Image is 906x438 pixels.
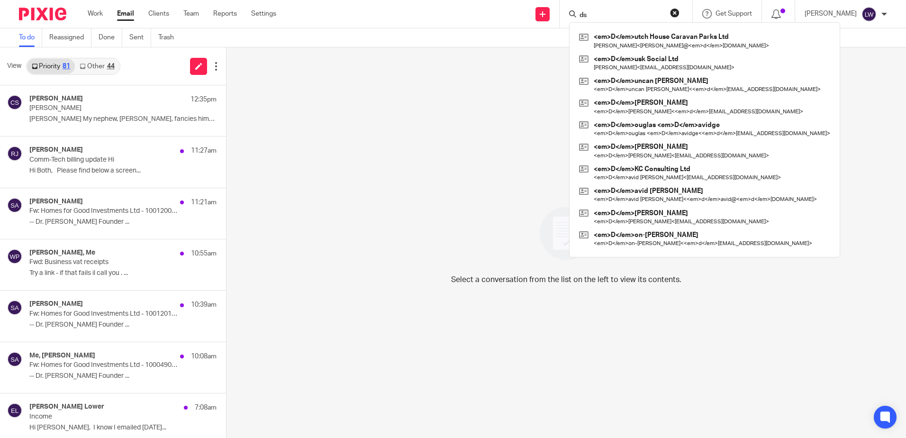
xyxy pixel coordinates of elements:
[29,424,217,432] p: Hi [PERSON_NAME], I know I emailed [DATE]...
[7,198,22,213] img: svg%3E
[7,95,22,110] img: svg%3E
[7,61,21,71] span: View
[191,198,217,207] p: 11:21am
[29,146,83,154] h4: [PERSON_NAME]
[29,115,217,123] p: [PERSON_NAME] My nephew, [PERSON_NAME], fancies himself...
[27,59,75,74] a: Priority81
[49,28,91,47] a: Reassigned
[191,300,217,310] p: 10:39am
[129,28,151,47] a: Sent
[7,300,22,315] img: svg%3E
[191,146,217,155] p: 11:27am
[99,28,122,47] a: Done
[195,403,217,412] p: 7:08am
[183,9,199,18] a: Team
[29,413,179,421] p: Income
[251,9,276,18] a: Settings
[19,8,66,20] img: Pixie
[7,146,22,161] img: svg%3E
[29,269,217,277] p: Try a link - if that fails il call you . ...
[29,198,83,206] h4: [PERSON_NAME]
[670,8,679,18] button: Clear
[451,274,681,285] p: Select a conversation from the list on the left to view its contents.
[29,167,217,175] p: Hi Both, Please find below a screen...
[29,300,83,308] h4: [PERSON_NAME]
[63,63,70,70] div: 81
[29,372,217,380] p: -- Dr. [PERSON_NAME] Founder ...
[29,403,104,411] h4: [PERSON_NAME] Lower
[7,249,22,264] img: svg%3E
[29,249,95,257] h4: [PERSON_NAME], Me
[117,9,134,18] a: Email
[29,95,83,103] h4: [PERSON_NAME]
[29,207,179,215] p: Fw: Homes for Good Investments Ltd - 10012009 - [DATE]
[107,63,115,70] div: 44
[19,28,42,47] a: To do
[7,403,22,418] img: svg%3E
[29,361,179,369] p: Fw: Homes for Good Investments Ltd - 10004909 - [DATE]
[29,156,179,164] p: Comm-Tech billing update Hi
[805,9,857,18] p: [PERSON_NAME]
[75,59,119,74] a: Other44
[716,10,752,17] span: Get Support
[213,9,237,18] a: Reports
[29,321,217,329] p: -- Dr. [PERSON_NAME] Founder ...
[579,11,664,20] input: Search
[7,352,22,367] img: svg%3E
[29,258,179,266] p: Fwd: Business vat receipts
[29,104,179,112] p: [PERSON_NAME]
[88,9,103,18] a: Work
[191,249,217,258] p: 10:55am
[148,9,169,18] a: Clients
[29,352,95,360] h4: Me, [PERSON_NAME]
[158,28,181,47] a: Trash
[29,310,179,318] p: Fw: Homes for Good Investments Ltd - 10012017 - [DATE] -BSC
[861,7,877,22] img: svg%3E
[534,201,599,266] img: image
[29,218,217,226] p: -- Dr. [PERSON_NAME] Founder ...
[190,95,217,104] p: 12:35pm
[191,352,217,361] p: 10:08am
